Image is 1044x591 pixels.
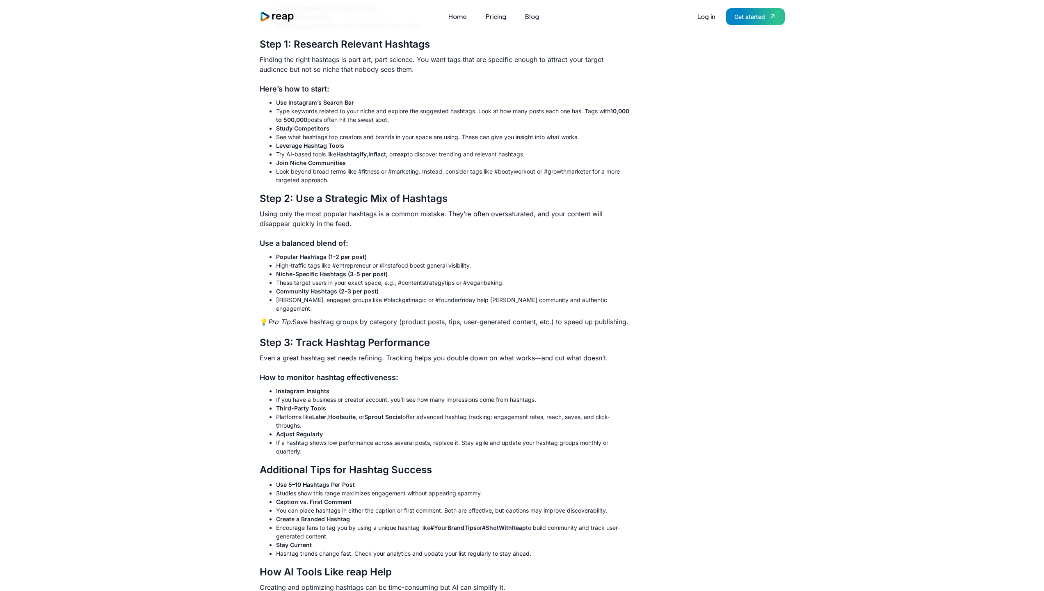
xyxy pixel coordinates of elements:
[276,278,631,287] li: These target users in your exact space, e.g., #contentstrategytips or #veganbaking.
[260,464,432,476] strong: Additional Tips for Hashtag Success
[276,405,326,412] strong: Third-Party Tools
[276,549,631,558] li: Hashtag trends change fast. Check your analytics and update your list regularly to stay ahead.
[276,412,631,430] li: Platforms like , , or offer advanced hashtag tracking: engagement rates, reach, saves, and click-...
[276,489,631,497] li: Studies show this range maximizes engagement without appearing spammy.
[312,413,327,420] strong: Later
[693,10,720,23] a: Log in
[482,524,526,531] strong: #ShotWithReap
[260,209,631,229] p: Using only the most popular hashtags is a common mistake. They’re often oversaturated, and your c...
[276,125,329,132] strong: Study Competitors
[260,566,392,578] strong: How AI Tools Like reap Help
[276,150,631,158] li: Try AI-based tools like , , or to discover trending and relevant hashtags.
[276,541,312,548] strong: Stay Current
[260,239,348,247] strong: Use a balanced blend of:
[482,10,510,23] a: Pricing
[260,373,398,382] strong: How to monitor hashtag effectiveness:
[276,107,631,124] li: Type keywords related to your niche and explore the suggested hashtags. Look at how many posts ea...
[726,8,785,25] a: Get started
[444,10,471,23] a: Home
[328,413,356,420] strong: Hootsuite
[276,498,352,505] strong: Caption vs. First Comment
[276,270,388,277] strong: Niche-Specific Hashtags (3–5 per post)
[276,515,350,522] strong: Create a Branded Hashtag
[395,151,407,158] strong: reap
[260,337,430,348] strong: Step 3: Track Hashtag Performance
[268,318,292,326] em: Pro Tip:
[276,288,379,295] strong: Community Hashtags (2–3 per post)
[260,317,631,327] p: 💡 Save hashtag groups by category (product posts, tips, user-generated content, etc.) to speed up...
[276,295,631,313] li: [PERSON_NAME], engaged groups like #blackgirlmagic or #founderfriday help [PERSON_NAME] community...
[260,55,631,74] p: Finding the right hashtags is part art, part science. You want tags that are specific enough to a...
[430,524,477,531] strong: #YourBrandTips
[260,38,430,50] strong: Step 1: Research Relevant Hashtags
[276,142,344,149] strong: Leverage Hashtag Tools
[734,12,765,21] div: Get started
[368,151,386,158] strong: Inflact
[260,353,631,363] p: Even a great hashtag set needs refining. Tracking helps you double down on what works—and cut wha...
[276,506,631,515] li: You can place hashtags in either the caption or first comment. Both are effective, but captions m...
[260,11,295,22] a: home
[276,159,346,166] strong: Join Niche Communities
[364,413,402,420] strong: Sprout Social
[276,431,323,438] strong: Adjust Regularly
[276,253,367,260] strong: Popular Hashtags (1–2 per post)
[276,167,631,184] li: Look beyond broad terms like #fitness or #marketing. Instead, consider tags like #bootyworkout or...
[260,11,295,22] img: reap logo
[260,192,448,204] strong: Step 2: Use a Strategic Mix of Hashtags
[336,151,367,158] strong: Hashtagify
[276,387,329,394] strong: Instagram Insights
[276,395,631,404] li: If you have a business or creator account, you’ll see how many impressions come from hashtags.
[276,481,355,488] strong: Use 5–10 Hashtags Per Post
[521,10,543,23] a: Blog
[276,438,631,456] li: If a hashtag shows low performance across several posts, replace it. Stay agile and update your h...
[276,261,631,270] li: High-traffic tags like #entrepreneur or #instafood boost general visibility.
[276,523,631,541] li: Encourage fans to tag you by using a unique hashtag like or to build community and track user-gen...
[276,133,631,141] li: See what hashtags top creators and brands in your space are using. These can give you insight int...
[276,99,354,106] strong: Use Instagram’s Search Bar
[260,85,329,93] strong: Here’s how to start:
